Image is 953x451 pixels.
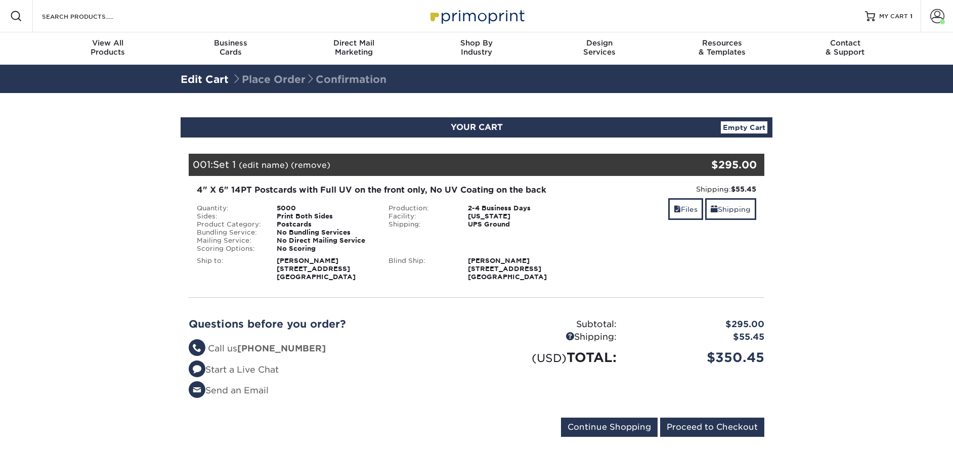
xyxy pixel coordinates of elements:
span: YOUR CART [451,122,503,132]
a: Empty Cart [721,121,767,133]
div: Ship to: [189,257,269,281]
span: Design [538,38,661,48]
div: No Bundling Services [269,229,381,237]
div: Services [538,38,661,57]
span: MY CART [879,12,908,21]
input: Continue Shopping [561,418,658,437]
a: (remove) [291,160,330,170]
div: No Scoring [269,245,381,253]
strong: [PHONE_NUMBER] [237,343,326,353]
div: Shipping: [580,184,756,194]
a: Resources& Templates [661,32,784,65]
div: Products [47,38,169,57]
div: & Support [784,38,906,57]
div: TOTAL: [477,348,624,367]
div: 4" X 6" 14PT Postcards with Full UV on the front only, No UV Coating on the back [197,184,565,196]
span: shipping [711,205,718,213]
div: $350.45 [624,348,772,367]
span: Contact [784,38,906,48]
a: Edit Cart [181,73,229,85]
div: Subtotal: [477,318,624,331]
span: Resources [661,38,784,48]
img: Primoprint [426,5,527,27]
div: Industry [415,38,538,57]
div: Product Category: [189,220,269,229]
div: Print Both Sides [269,212,381,220]
div: $295.00 [624,318,772,331]
span: Set 1 [213,159,236,170]
div: 001: [189,154,668,176]
strong: $55.45 [731,185,756,193]
a: Contact& Support [784,32,906,65]
div: Cards [169,38,292,57]
div: Blind Ship: [381,257,461,281]
a: Direct MailMarketing [292,32,415,65]
div: Shipping: [381,220,461,229]
span: 1 [910,13,913,20]
div: Postcards [269,220,381,229]
a: Shipping [705,198,756,220]
input: Proceed to Checkout [660,418,764,437]
div: Shipping: [477,331,624,344]
strong: [PERSON_NAME] [STREET_ADDRESS] [GEOGRAPHIC_DATA] [468,257,547,281]
small: (USD) [532,351,567,365]
div: Marketing [292,38,415,57]
a: Send an Email [189,385,269,395]
input: SEARCH PRODUCTS..... [41,10,140,22]
div: Production: [381,204,461,212]
div: Bundling Service: [189,229,269,237]
a: Start a Live Chat [189,365,279,375]
div: 2-4 Business Days [460,204,572,212]
div: Quantity: [189,204,269,212]
span: Business [169,38,292,48]
div: 5000 [269,204,381,212]
div: UPS Ground [460,220,572,229]
span: files [674,205,681,213]
li: Call us [189,342,469,355]
span: Direct Mail [292,38,415,48]
h2: Questions before you order? [189,318,469,330]
strong: [PERSON_NAME] [STREET_ADDRESS] [GEOGRAPHIC_DATA] [277,257,356,281]
span: Shop By [415,38,538,48]
div: $55.45 [624,331,772,344]
span: Place Order Confirmation [232,73,386,85]
a: View AllProducts [47,32,169,65]
div: Mailing Service: [189,237,269,245]
span: View All [47,38,169,48]
div: Facility: [381,212,461,220]
a: Shop ByIndustry [415,32,538,65]
a: (edit name) [239,160,288,170]
div: Sides: [189,212,269,220]
div: $295.00 [668,157,757,172]
a: DesignServices [538,32,661,65]
a: BusinessCards [169,32,292,65]
div: Scoring Options: [189,245,269,253]
div: No Direct Mailing Service [269,237,381,245]
a: Files [668,198,703,220]
div: & Templates [661,38,784,57]
div: [US_STATE] [460,212,572,220]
